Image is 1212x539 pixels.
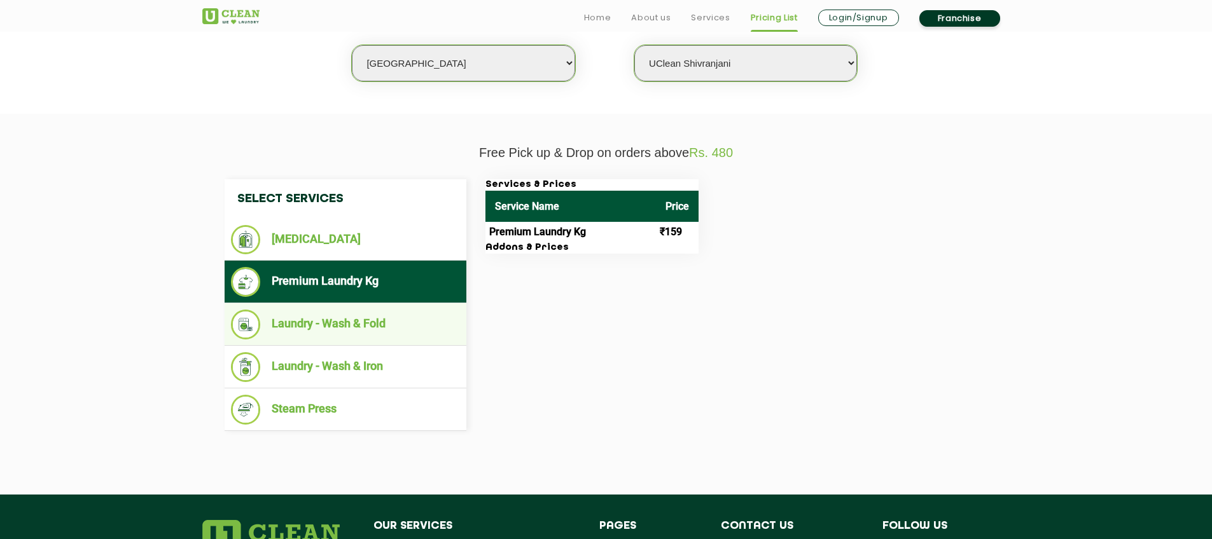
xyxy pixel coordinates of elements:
[689,146,733,160] span: Rs. 480
[584,10,611,25] a: Home
[485,191,656,222] th: Service Name
[818,10,899,26] a: Login/Signup
[231,352,460,382] li: Laundry - Wash & Iron
[231,310,460,339] li: Laundry - Wash & Fold
[202,146,1010,160] p: Free Pick up & Drop on orders above
[485,179,699,191] h3: Services & Prices
[231,395,460,425] li: Steam Press
[691,10,730,25] a: Services
[485,242,699,254] h3: Addons & Prices
[485,222,656,242] td: Premium Laundry Kg
[631,10,671,25] a: About us
[231,225,261,254] img: Dry Cleaning
[231,352,261,382] img: Laundry - Wash & Iron
[225,179,466,219] h4: Select Services
[751,10,798,25] a: Pricing List
[231,267,460,297] li: Premium Laundry Kg
[231,395,261,425] img: Steam Press
[231,267,261,297] img: Premium Laundry Kg
[231,225,460,254] li: [MEDICAL_DATA]
[656,222,699,242] td: ₹159
[919,10,1000,27] a: Franchise
[202,8,260,24] img: UClean Laundry and Dry Cleaning
[656,191,699,222] th: Price
[231,310,261,339] img: Laundry - Wash & Fold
